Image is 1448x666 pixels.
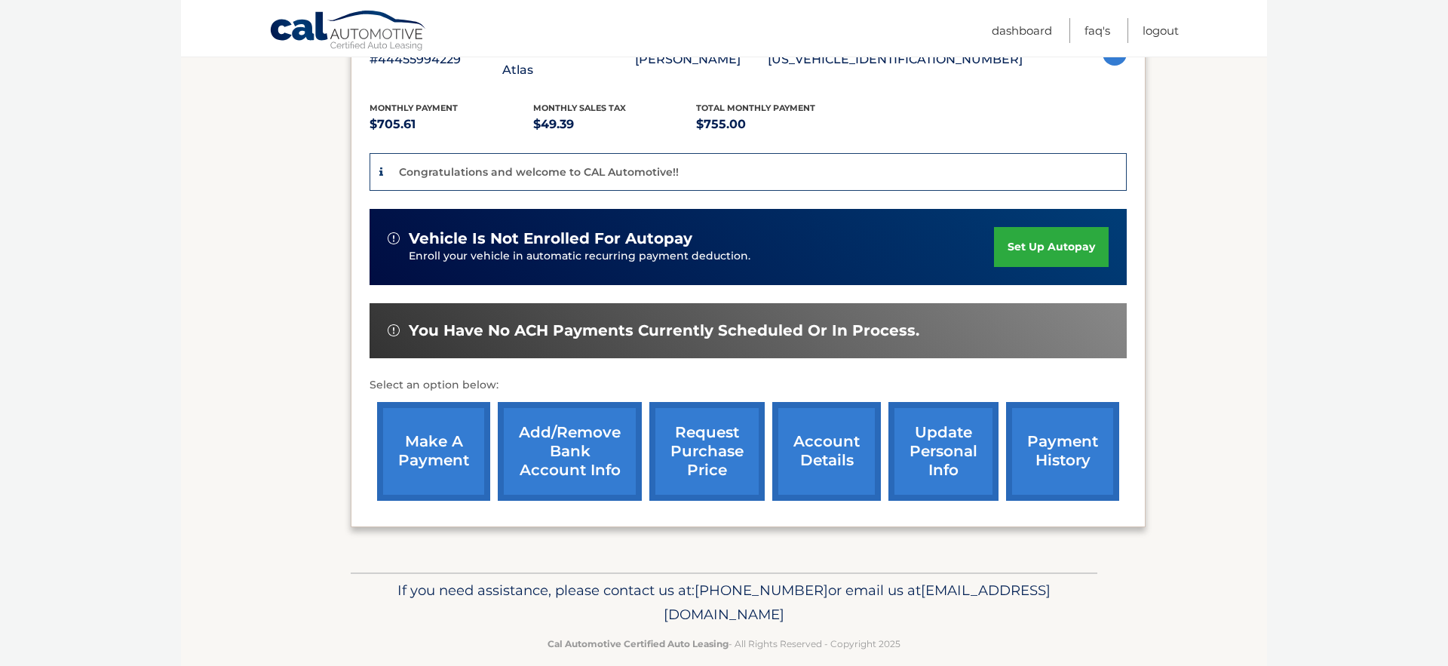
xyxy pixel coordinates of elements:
p: $755.00 [696,114,860,135]
a: request purchase price [649,402,765,501]
p: 2025 Volkswagen Atlas [502,38,635,81]
p: Congratulations and welcome to CAL Automotive!! [399,165,679,179]
img: alert-white.svg [388,232,400,244]
a: make a payment [377,402,490,501]
p: Select an option below: [370,376,1127,394]
a: FAQ's [1084,18,1110,43]
p: If you need assistance, please contact us at: or email us at [360,579,1088,627]
a: Dashboard [992,18,1052,43]
a: account details [772,402,881,501]
img: alert-white.svg [388,324,400,336]
span: vehicle is not enrolled for autopay [409,229,692,248]
a: set up autopay [994,227,1109,267]
span: You have no ACH payments currently scheduled or in process. [409,321,919,340]
a: Add/Remove bank account info [498,402,642,501]
p: Enroll your vehicle in automatic recurring payment deduction. [409,248,994,265]
p: $705.61 [370,114,533,135]
span: Monthly Payment [370,103,458,113]
p: [PERSON_NAME] [635,49,768,70]
p: [US_VEHICLE_IDENTIFICATION_NUMBER] [768,49,1023,70]
p: - All Rights Reserved - Copyright 2025 [360,636,1088,652]
a: update personal info [888,402,999,501]
a: Cal Automotive [269,10,428,54]
a: payment history [1006,402,1119,501]
p: $49.39 [533,114,697,135]
strong: Cal Automotive Certified Auto Leasing [548,638,729,649]
span: Total Monthly Payment [696,103,815,113]
span: Monthly sales Tax [533,103,626,113]
p: #44455994229 [370,49,502,70]
span: [PHONE_NUMBER] [695,582,828,599]
a: Logout [1143,18,1179,43]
